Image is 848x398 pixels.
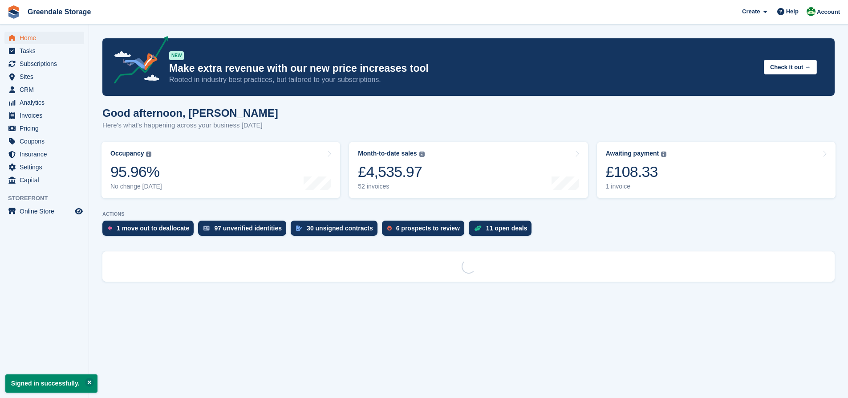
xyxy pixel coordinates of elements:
span: Sites [20,70,73,83]
span: Online Store [20,205,73,217]
a: 97 unverified identities [198,221,291,240]
a: menu [4,96,84,109]
span: Storefront [8,194,89,203]
img: prospect-51fa495bee0391a8d652442698ab0144808aea92771e9ea1ae160a38d050c398.svg [387,226,392,231]
p: Make extra revenue with our new price increases tool [169,62,757,75]
a: menu [4,135,84,148]
span: Account [817,8,840,16]
span: Invoices [20,109,73,122]
span: Home [20,32,73,44]
a: Preview store [73,206,84,217]
span: Help [786,7,799,16]
a: menu [4,174,84,186]
a: Awaiting payment £108.33 1 invoice [597,142,836,198]
div: 95.96% [110,163,162,181]
p: ACTIONS [102,211,835,217]
a: Greendale Storage [24,4,94,19]
a: 30 unsigned contracts [291,221,382,240]
a: menu [4,161,84,173]
div: 6 prospects to review [396,225,460,232]
div: No change [DATE] [110,183,162,190]
div: £4,535.97 [358,163,424,181]
a: menu [4,83,84,96]
img: contract_signature_icon-13c848040528278c33f63329250d36e43548de30e8caae1d1a13099fd9432cc5.svg [296,226,302,231]
div: NEW [169,51,184,60]
img: stora-icon-8386f47178a22dfd0bd8f6a31ec36ba5ce8667c1dd55bd0f319d3a0aa187defe.svg [7,5,20,19]
div: 1 move out to deallocate [117,225,189,232]
a: Month-to-date sales £4,535.97 52 invoices [349,142,588,198]
div: Awaiting payment [606,150,659,157]
a: menu [4,32,84,44]
img: deal-1b604bf984904fb50ccaf53a9ad4b4a5d6e5aea283cecdc64d6e3604feb123c2.svg [474,225,482,231]
a: menu [4,148,84,160]
img: verify_identity-adf6edd0f0f0b5bbfe63781bf79b02c33cf7c696d77639b501bdc392416b5a36.svg [203,226,210,231]
span: Tasks [20,45,73,57]
img: icon-info-grey-7440780725fd019a000dd9b08b2336e03edf1995a4989e88bcd33f0948082b44.svg [661,152,666,157]
span: Settings [20,161,73,173]
img: Jon [807,7,816,16]
span: Create [742,7,760,16]
a: menu [4,57,84,70]
span: Analytics [20,96,73,109]
div: 11 open deals [486,225,527,232]
span: Pricing [20,122,73,135]
div: 97 unverified identities [214,225,282,232]
div: Occupancy [110,150,144,157]
a: Occupancy 95.96% No change [DATE] [101,142,340,198]
a: menu [4,70,84,83]
h1: Good afternoon, [PERSON_NAME] [102,107,278,119]
button: Check it out → [764,60,817,74]
span: Subscriptions [20,57,73,70]
img: price-adjustments-announcement-icon-8257ccfd72463d97f412b2fc003d46551f7dbcb40ab6d574587a9cd5c0d94... [106,36,169,87]
div: 52 invoices [358,183,424,190]
div: Month-to-date sales [358,150,417,157]
div: 30 unsigned contracts [307,225,373,232]
a: menu [4,109,84,122]
p: Here's what's happening across your business [DATE] [102,120,278,131]
a: 11 open deals [469,221,536,240]
img: move_outs_to_deallocate_icon-f764333ba52eb49d3ac5e1228854f67142a1ed5810a6f6cc68b1a99e826820c5.svg [108,226,112,231]
span: CRM [20,83,73,96]
a: 1 move out to deallocate [102,221,198,240]
a: 6 prospects to review [382,221,469,240]
img: icon-info-grey-7440780725fd019a000dd9b08b2336e03edf1995a4989e88bcd33f0948082b44.svg [146,152,151,157]
div: 1 invoice [606,183,667,190]
img: icon-info-grey-7440780725fd019a000dd9b08b2336e03edf1995a4989e88bcd33f0948082b44.svg [419,152,425,157]
p: Signed in successfully. [5,374,97,393]
span: Capital [20,174,73,186]
a: menu [4,122,84,135]
span: Insurance [20,148,73,160]
div: £108.33 [606,163,667,181]
a: menu [4,205,84,217]
span: Coupons [20,135,73,148]
p: Rooted in industry best practices, but tailored to your subscriptions. [169,75,757,85]
a: menu [4,45,84,57]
